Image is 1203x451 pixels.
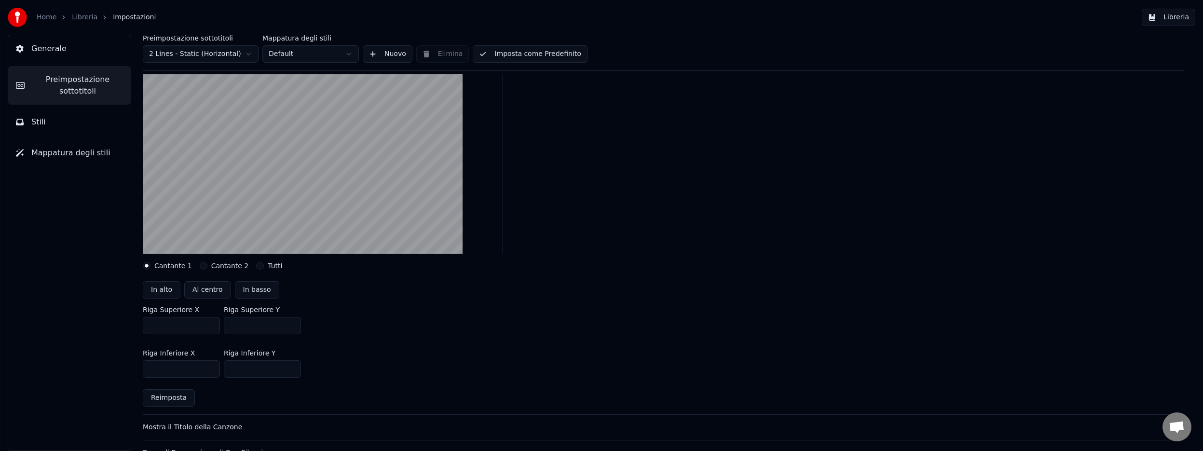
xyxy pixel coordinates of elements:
span: Generale [31,43,67,55]
div: Layout [143,53,1184,414]
button: Reimposta [143,389,195,407]
span: Impostazioni [113,13,156,22]
label: Cantante 1 [154,262,192,269]
label: Tutti [268,262,282,269]
button: In basso [235,281,279,299]
button: Libreria [1142,9,1195,26]
nav: breadcrumb [37,13,156,22]
label: Mappatura degli stili [262,35,359,41]
span: Preimpostazione sottotitoli [32,74,123,97]
span: Mappatura degli stili [31,147,110,159]
label: Riga Superiore X [143,306,199,313]
a: Aprire la chat [1162,412,1191,441]
button: Al centro [184,281,231,299]
button: Generale [8,35,131,62]
button: Nuovo [363,45,412,63]
div: Mostra il Titolo della Canzone [143,423,1168,432]
span: Stili [31,116,46,128]
label: Riga Inferiore X [143,350,195,356]
button: Mostra il Titolo della Canzone [143,415,1184,440]
button: Mappatura degli stili [8,139,131,166]
label: Cantante 2 [211,262,249,269]
label: Riga Inferiore Y [224,350,275,356]
button: Stili [8,109,131,136]
label: Preimpostazione sottotitoli [143,35,259,41]
a: Libreria [72,13,97,22]
img: youka [8,8,27,27]
label: Riga Superiore Y [224,306,280,313]
a: Home [37,13,56,22]
button: Preimpostazione sottotitoli [8,66,131,105]
button: In alto [143,281,180,299]
button: Imposta come Predefinito [473,45,587,63]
